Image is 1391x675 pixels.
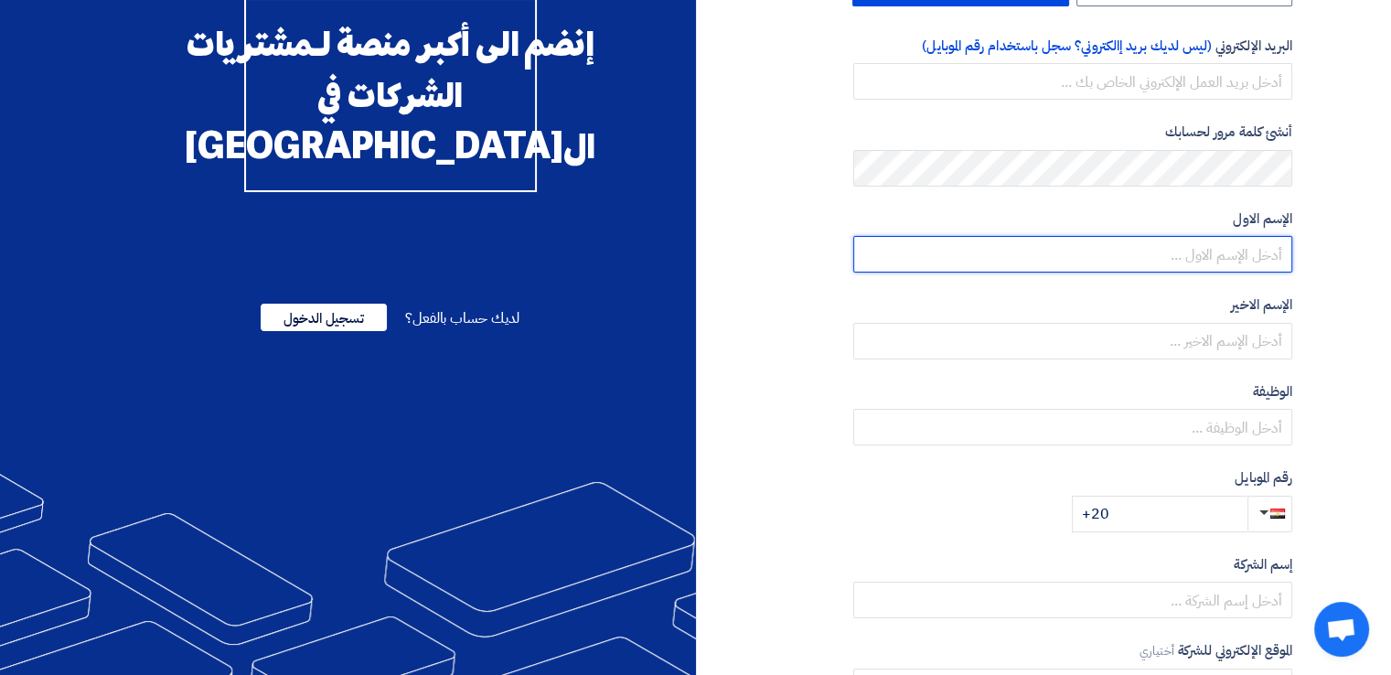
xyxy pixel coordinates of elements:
[853,640,1292,661] label: الموقع الإلكتروني للشركة
[1072,496,1247,532] input: أدخل رقم الموبايل ...
[853,582,1292,618] input: أدخل إسم الشركة ...
[853,122,1292,143] label: أنشئ كلمة مرور لحسابك
[853,467,1292,488] label: رقم الموبايل
[853,236,1292,273] input: أدخل الإسم الاول ...
[853,63,1292,100] input: أدخل بريد العمل الإلكتروني الخاص بك ...
[853,409,1292,445] input: أدخل الوظيفة ...
[1314,602,1369,657] div: دردشة مفتوحة
[853,323,1292,359] input: أدخل الإسم الاخير ...
[853,554,1292,575] label: إسم الشركة
[405,307,519,329] span: لديك حساب بالفعل؟
[853,36,1292,57] label: البريد الإلكتروني
[261,304,387,331] span: تسجيل الدخول
[1140,642,1174,659] span: أختياري
[853,209,1292,230] label: الإسم الاول
[261,307,387,329] a: تسجيل الدخول
[853,295,1292,316] label: الإسم الاخير
[922,36,1212,56] span: (ليس لديك بريد إالكتروني؟ سجل باستخدام رقم الموبايل)
[853,381,1292,402] label: الوظيفة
